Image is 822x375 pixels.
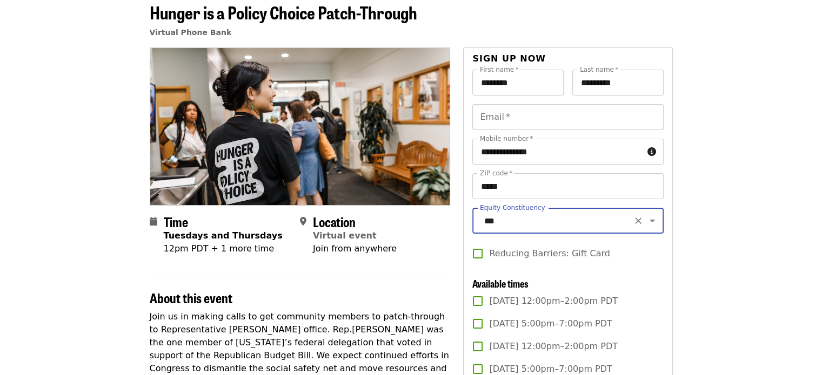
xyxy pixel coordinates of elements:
[580,66,618,73] label: Last name
[647,147,656,157] i: circle-info icon
[150,216,157,227] i: calendar icon
[572,70,664,96] input: Last name
[472,53,546,64] span: Sign up now
[472,173,663,199] input: ZIP code
[313,230,377,241] a: Virtual event
[164,230,283,241] strong: Tuesdays and Thursdays
[164,242,283,255] div: 12pm PDT + 1 more time
[164,212,188,231] span: Time
[489,247,610,260] span: Reducing Barriers: Gift Card
[150,288,232,307] span: About this event
[313,243,397,254] span: Join from anywhere
[300,216,306,227] i: map-marker-alt icon
[631,213,646,228] button: Clear
[480,66,519,73] label: First name
[489,295,618,308] span: [DATE] 12:00pm–2:00pm PDT
[313,212,356,231] span: Location
[150,28,232,37] a: Virtual Phone Bank
[150,48,450,204] img: Hunger is a Policy Choice Patch-Through organized by Oregon Food Bank
[472,104,663,130] input: Email
[480,204,545,211] label: Equity Constituency
[480,170,512,176] label: ZIP code
[489,340,618,353] span: [DATE] 12:00pm–2:00pm PDT
[472,70,564,96] input: First name
[472,276,529,290] span: Available times
[480,135,533,142] label: Mobile number
[472,139,643,165] input: Mobile number
[645,213,660,228] button: Open
[489,317,612,330] span: [DATE] 5:00pm–7:00pm PDT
